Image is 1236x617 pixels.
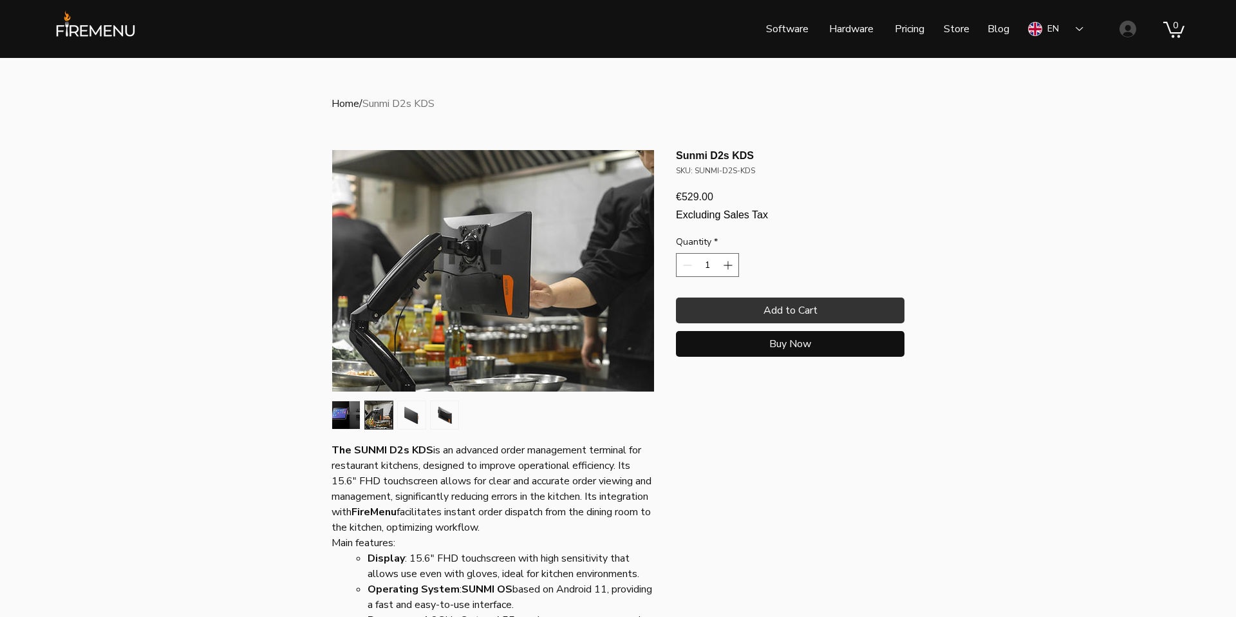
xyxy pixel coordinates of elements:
strong: Operating System [368,582,460,596]
a: Home [332,97,359,111]
strong: Display [368,551,405,565]
button: Thumbnail: Pantalla de cocina en entorno de trabajo [364,401,393,430]
img: Thumbnail: Pantalla de cocina en entorno de trabajo [365,401,393,429]
p: Hardware [823,13,880,45]
p: Pricing [888,13,931,45]
p: Store [937,13,976,45]
p: Software [760,13,815,45]
button: Add to Cart [676,298,904,323]
img: Thumbnail: Pantalla de cocina (front) [398,401,426,429]
iframe: Wix Chat [1175,556,1236,617]
span: Buy Now [769,337,811,350]
a: Sunmi D2s KDS [362,97,435,111]
span: €529.00 [676,191,713,202]
button: Decrement [678,254,694,276]
span: Excluding Sales Tax [676,209,768,220]
div: SKU: SUNMI-D2S-KDS [676,166,904,176]
img: FireMenu logo [51,10,140,47]
div: EN [1047,23,1059,35]
p: Blog [981,13,1016,45]
div: 3 / 4 [397,401,426,430]
div: 1 / 4 [332,401,360,430]
img: English [1028,22,1042,36]
li: : based on Android 11, providing a fast and easy-to-use interface. [368,582,653,612]
p: Main features: [332,535,653,551]
button: Increment [721,254,737,276]
button: Thumbnail: Pantalla de cocina (back) [430,401,459,430]
legend: Quantity [676,236,718,254]
img: Thumbnail: SUNMI D2s KDS [332,401,360,429]
a: Pricing [883,13,934,45]
button: Thumbnail: Pantalla de cocina (front) [397,401,426,430]
div: 4 / 4 [430,401,459,430]
strong: FireMenu [351,505,397,519]
a: Hardware [818,13,883,45]
img: Thumbnail: Pantalla de cocina (back) [431,401,458,429]
li: : 15.6" FHD touchscreen with high sensitivity that allows use even with gloves, ideal for kitchen... [368,551,653,582]
a: Software [756,13,818,45]
button: Buy Now [676,331,904,357]
button: Thumbnail: SUNMI D2s KDS [332,401,360,430]
a: Store [934,13,978,45]
h1: Sunmi D2s KDS [676,149,904,162]
div: Language Selector: English [1019,14,1092,44]
a: Cart with 0 items [1163,20,1184,38]
input: Quantity [694,254,721,276]
img: Pantalla de cocina en entorno de trabajo [332,150,654,392]
nav: Site [655,13,1019,45]
strong: The SUNMI D2s KDS [332,443,433,457]
div: / [332,97,894,111]
button: Pantalla de cocina en entorno de trabajoEnlarge [332,149,655,392]
span: Add to Cart [763,303,818,318]
text: 0 [1173,19,1178,30]
strong: SUNMI OS [462,582,512,596]
div: 2 / 4 [364,401,393,430]
a: Blog [978,13,1019,45]
p: is an advanced order management terminal for restaurant kitchens, designed to improve operational... [332,442,653,535]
